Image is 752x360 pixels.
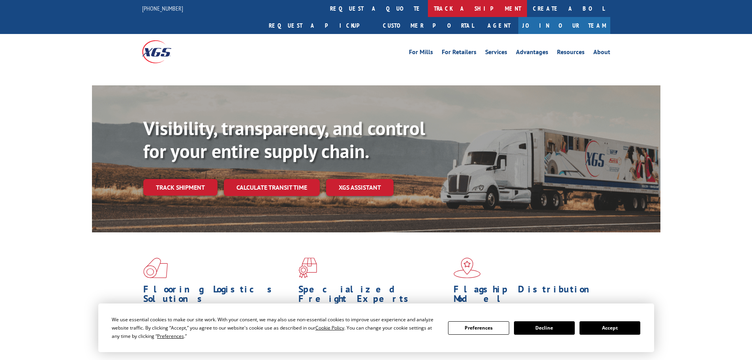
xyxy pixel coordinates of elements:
[454,285,603,307] h1: Flagship Distribution Model
[485,49,507,58] a: Services
[263,17,377,34] a: Request a pickup
[298,258,317,278] img: xgs-icon-focused-on-flooring-red
[409,49,433,58] a: For Mills
[143,116,425,163] b: Visibility, transparency, and control for your entire supply chain.
[514,321,575,335] button: Decline
[157,333,184,339] span: Preferences
[143,258,168,278] img: xgs-icon-total-supply-chain-intelligence-red
[579,321,640,335] button: Accept
[142,4,183,12] a: [PHONE_NUMBER]
[143,285,293,307] h1: Flooring Logistics Solutions
[593,49,610,58] a: About
[448,321,509,335] button: Preferences
[315,324,344,331] span: Cookie Policy
[112,315,439,340] div: We use essential cookies to make our site work. With your consent, we may also use non-essential ...
[518,17,610,34] a: Join Our Team
[98,303,654,352] div: Cookie Consent Prompt
[480,17,518,34] a: Agent
[557,49,585,58] a: Resources
[298,285,448,307] h1: Specialized Freight Experts
[143,179,218,196] a: Track shipment
[224,179,320,196] a: Calculate transit time
[454,258,481,278] img: xgs-icon-flagship-distribution-model-red
[442,49,476,58] a: For Retailers
[377,17,480,34] a: Customer Portal
[326,179,394,196] a: XGS ASSISTANT
[516,49,548,58] a: Advantages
